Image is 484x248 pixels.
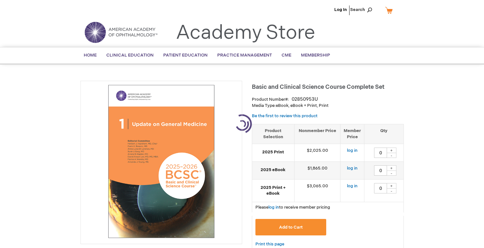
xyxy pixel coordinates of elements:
div: + [387,165,396,171]
img: Basic and Clinical Science Course Complete Set [84,84,239,239]
a: Practice Management [212,47,277,63]
input: Qty [374,183,387,193]
button: Add to Cart [255,219,327,235]
a: log in [268,205,279,210]
div: + [387,148,396,153]
input: Qty [374,165,387,176]
strong: 2025 Print + eBook [255,185,291,197]
td: $1,865.00 [294,161,340,179]
a: Membership [296,47,335,63]
a: Be the first to review this product [252,113,317,119]
strong: 2025 Print [255,149,291,155]
strong: Product Number [252,97,289,102]
a: Patient Education [158,47,212,63]
th: Member Price [340,124,364,144]
td: $3,065.00 [294,179,340,202]
a: Academy Store [176,21,315,45]
a: CME [277,47,296,63]
span: Home [84,53,97,58]
div: - [387,170,396,176]
span: Membership [301,53,330,58]
span: Add to Cart [279,225,303,230]
p: eBook, eBook + Print, Print [252,103,404,109]
a: log in [347,166,358,171]
a: Log In [334,7,347,12]
span: Practice Management [217,53,272,58]
a: log in [347,148,358,153]
th: Qty [364,124,403,144]
input: Qty [374,148,387,158]
th: Nonmember Price [294,124,340,144]
span: CME [282,53,291,58]
span: Please to receive member pricing [255,205,330,210]
strong: Media Type: [252,103,276,108]
a: Clinical Education [102,47,158,63]
td: $2,025.00 [294,144,340,161]
a: log in [347,183,358,189]
span: Patient Education [163,53,208,58]
div: 02850953U [292,96,318,103]
th: Product Selection [252,124,295,144]
span: Basic and Clinical Science Course Complete Set [252,84,384,90]
strong: 2025 eBook [255,167,291,173]
span: Clinical Education [106,53,154,58]
div: - [387,153,396,158]
div: + [387,183,396,189]
span: Search [350,3,375,16]
div: - [387,188,396,193]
